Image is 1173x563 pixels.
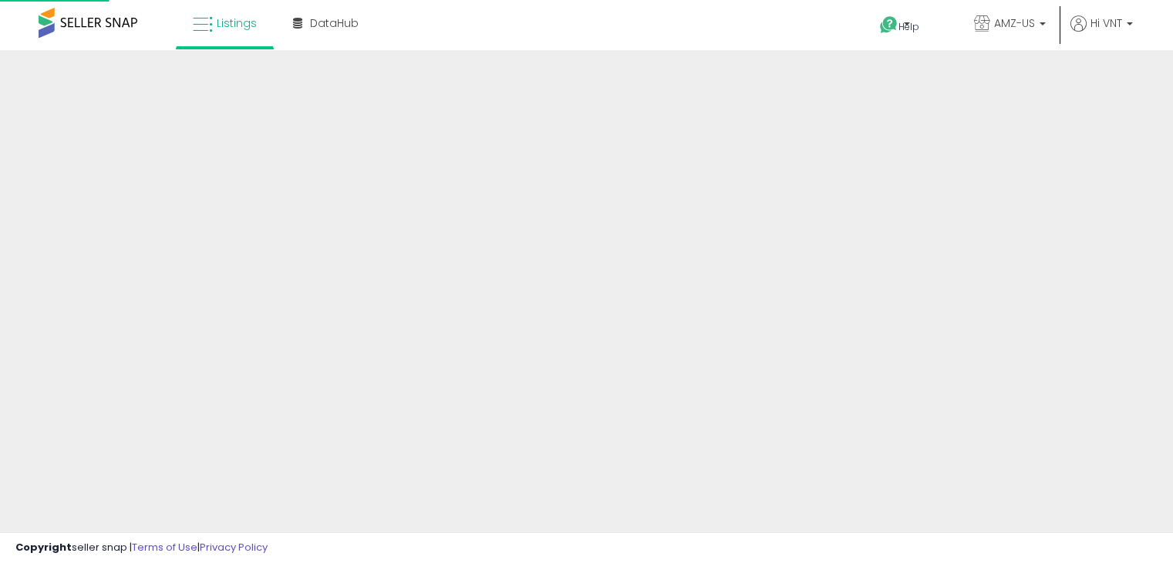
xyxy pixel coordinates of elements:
a: Terms of Use [132,540,197,555]
span: Hi VNT [1090,15,1122,31]
span: DataHub [310,15,359,31]
a: Help [868,4,949,50]
div: seller snap | | [15,541,268,555]
a: Hi VNT [1070,15,1133,50]
a: Privacy Policy [200,540,268,555]
span: AMZ-US [994,15,1035,31]
span: Help [898,20,919,33]
strong: Copyright [15,540,72,555]
span: Listings [217,15,257,31]
i: Get Help [879,15,898,35]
